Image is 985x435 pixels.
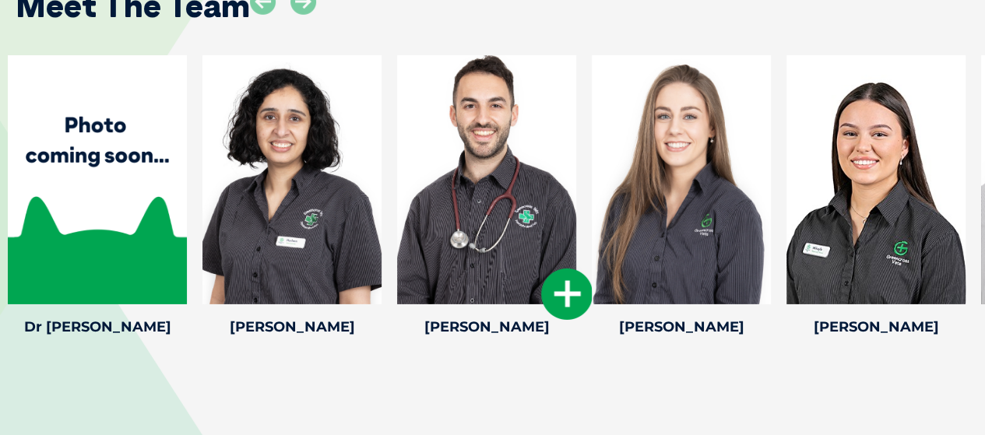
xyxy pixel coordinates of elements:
h4: [PERSON_NAME] [592,320,771,334]
h4: [PERSON_NAME] [786,320,966,334]
h4: [PERSON_NAME] [397,320,576,334]
h4: [PERSON_NAME] [202,320,382,334]
h4: Dr [PERSON_NAME] [8,320,187,334]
